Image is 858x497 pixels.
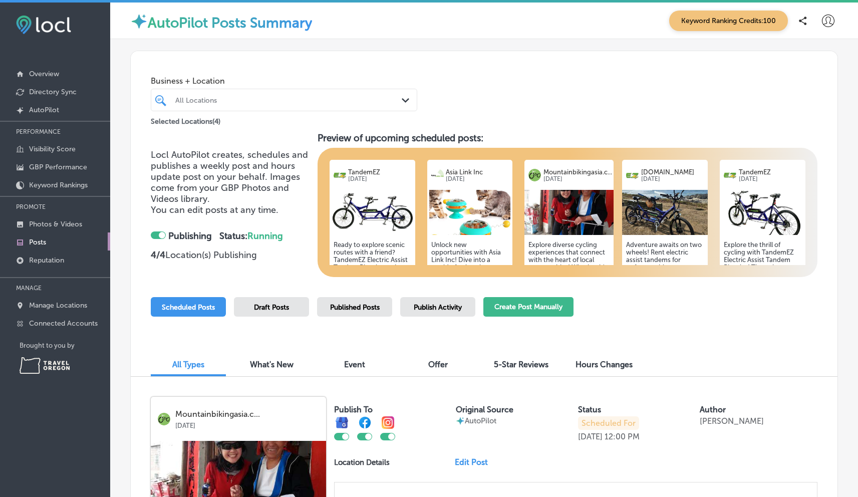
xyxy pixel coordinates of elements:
[724,169,736,181] img: logo
[175,419,319,429] p: [DATE]
[16,16,71,34] img: fda3e92497d09a02dc62c9cd864e3231.png
[455,457,496,467] a: Edit Post
[29,220,82,228] p: Photos & Videos
[151,204,278,215] span: You can edit posts at any time.
[29,256,64,265] p: Reputation
[330,190,415,235] img: 17586441825863bd37-a80a-4b67-a132-8adc5329fcd2_94745627-20220908-Bike-1.JPG
[456,405,513,414] label: Original Source
[348,168,411,176] p: TandemEZ
[446,176,508,182] p: [DATE]
[29,319,98,328] p: Connected Accounts
[641,168,704,176] p: [DOMAIN_NAME]
[29,301,87,310] p: Manage Locations
[578,405,601,414] label: Status
[524,190,614,235] img: 1627514671image_2229525f-ab38-4447-b145-7b5aadd9030e.jpg
[528,241,610,354] h5: Explore diverse cycling experiences that connect with the heart of local communities! Whether it'...
[162,303,215,312] span: Scheduled Posts
[29,106,59,114] p: AutoPilot
[348,176,411,182] p: [DATE]
[428,360,448,369] span: Offer
[334,241,411,354] h5: Ready to explore scenic routes with a friend? TandemEZ Electric Assist Tandem Bicycles make every...
[334,405,373,414] label: Publish To
[465,416,496,425] p: AutoPilot
[700,405,726,414] label: Author
[431,169,444,181] img: logo
[175,410,319,419] p: Mountainbikingasia.c...
[29,163,87,171] p: GBP Performance
[543,168,612,176] p: Mountainbikingasia.c...
[247,230,283,241] span: Running
[330,303,380,312] span: Published Posts
[254,303,289,312] span: Draft Posts
[344,360,365,369] span: Event
[250,360,294,369] span: What's New
[175,96,403,104] div: All Locations
[605,432,640,441] p: 12:00 PM
[724,241,801,354] h5: Explore the thrill of cycling with TandemEZ Electric Assist Tandem Bicycles! The unique design al...
[739,176,801,182] p: [DATE]
[29,145,76,153] p: Visibility Score
[641,176,704,182] p: [DATE]
[626,169,639,181] img: logo
[168,230,212,241] strong: Publishing
[29,181,88,189] p: Keyword Rankings
[29,70,59,78] p: Overview
[151,113,220,126] p: Selected Locations ( 4 )
[543,176,612,182] p: [DATE]
[151,149,308,204] span: Locl AutoPilot creates, schedules and publishes a weekly post and hours update post on your behal...
[576,360,633,369] span: Hours Changes
[622,190,708,235] img: 3e19711d-0861-4a1f-9ced-9cb1e68707f947637ded-ffc9-40a0-bbeb-b6726d3bcfc0.jpg
[318,132,817,144] h3: Preview of upcoming scheduled posts:
[483,297,574,317] button: Create Post Manually
[456,416,465,425] img: autopilot-icon
[20,342,110,349] p: Brought to you by
[151,76,417,86] span: Business + Location
[334,169,346,181] img: logo
[20,357,70,374] img: Travel Oregon
[172,360,204,369] span: All Types
[334,458,390,467] p: Location Details
[739,168,801,176] p: TandemEZ
[219,230,283,241] strong: Status:
[427,190,513,235] img: 8ca00581-be3f-4b8a-8933-2ac13ed97883catnipturqoisemain.png
[431,241,509,354] h5: Unlock new opportunities with Asia Link Inc! Dive into a world of cultural exchange and community...
[669,11,788,31] span: Keyword Ranking Credits: 100
[494,360,548,369] span: 5-Star Reviews
[29,238,46,246] p: Posts
[151,250,310,261] p: Location(s) Publishing
[158,413,170,425] img: logo
[29,88,77,96] p: Directory Sync
[148,15,312,31] label: AutoPilot Posts Summary
[626,241,704,354] h5: Adventure awaits on two wheels! Rent electric assist tandems for unforgettable experiences across...
[720,190,805,235] img: 17586441813ae268f0-0c5b-418b-aa96-134f98c396ab_94745629-20220908-Bike-3-NoShadows.JPG
[130,13,148,30] img: autopilot-icon
[446,168,508,176] p: Asia Link Inc
[414,303,462,312] span: Publish Activity
[528,169,541,181] img: logo
[578,416,639,430] p: Scheduled For
[151,250,165,261] strong: 4 / 4
[578,432,603,441] p: [DATE]
[700,416,764,426] p: [PERSON_NAME]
